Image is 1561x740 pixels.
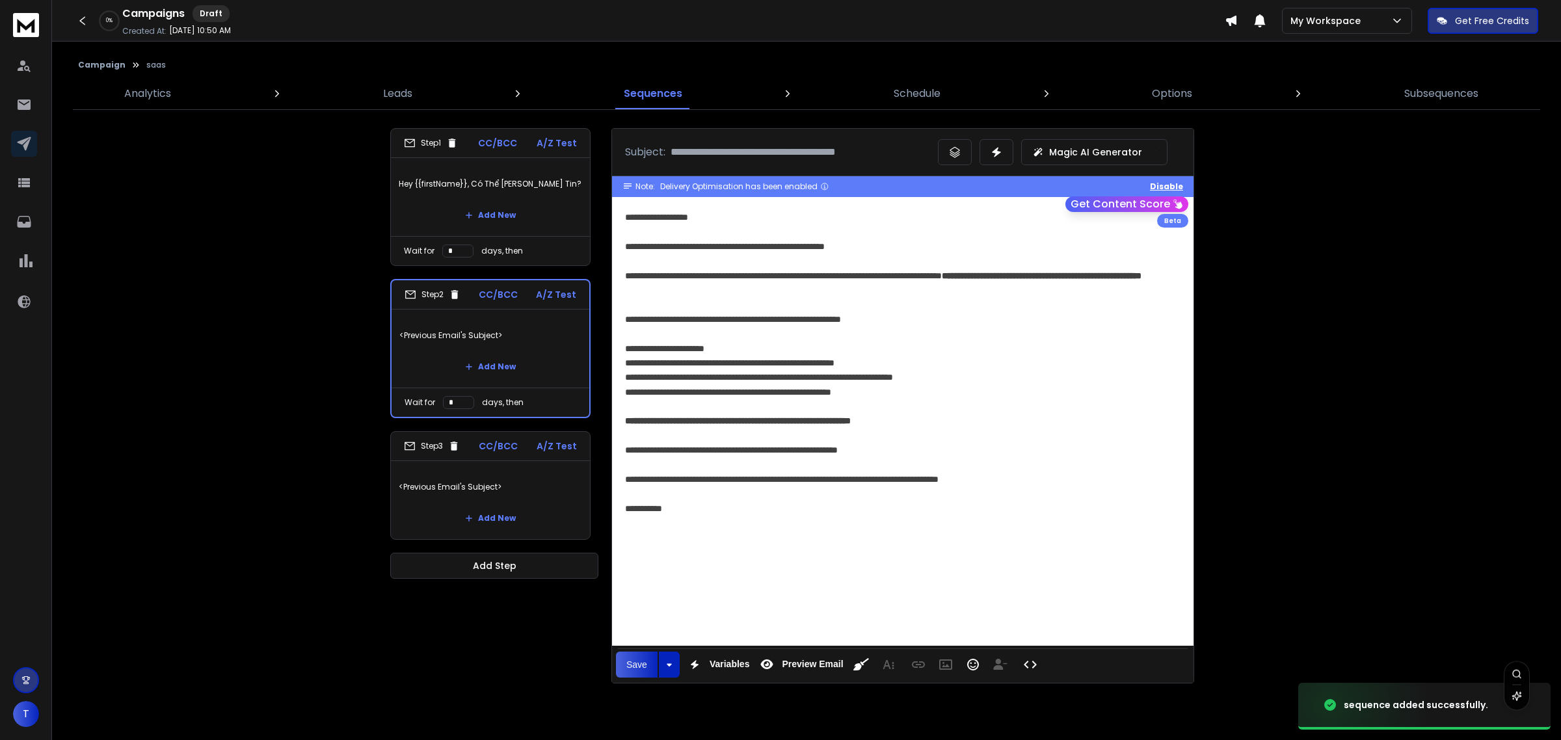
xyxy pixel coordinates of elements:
[1021,139,1167,165] button: Magic AI Generator
[78,60,126,70] button: Campaign
[886,78,948,109] a: Schedule
[146,60,166,70] p: saas
[1018,652,1043,678] button: Code View
[481,246,523,256] p: days, then
[390,128,591,266] li: Step1CC/BCCA/Z TestHey {{firstName}}, Có Thể [PERSON_NAME] Tin?Add NewWait fordays, then
[390,279,591,418] li: Step2CC/BCCA/Z Test<Previous Email's Subject>Add NewWait fordays, then
[390,553,598,579] button: Add Step
[849,652,874,678] button: Clean HTML
[876,652,901,678] button: More Text
[455,202,526,228] button: Add New
[1157,214,1188,228] div: Beta
[1344,698,1488,711] div: sequence added successfully.
[13,701,39,727] button: T
[707,659,753,670] span: Variables
[193,5,230,22] div: Draft
[404,137,458,149] div: Step 1
[479,288,518,301] p: CC/BCC
[124,86,171,101] p: Analytics
[660,181,829,192] div: Delivery Optimisation has been enabled
[906,652,931,678] button: Insert Link (Ctrl+K)
[1049,146,1142,159] p: Magic AI Generator
[1152,86,1192,101] p: Options
[635,181,655,192] span: Note:
[1065,196,1188,212] button: Get Content Score
[390,431,591,540] li: Step3CC/BCCA/Z Test<Previous Email's Subject>Add New
[616,652,658,678] button: Save
[1144,78,1200,109] a: Options
[405,397,435,408] p: Wait for
[616,78,690,109] a: Sequences
[625,144,665,160] p: Subject:
[933,652,958,678] button: Insert Image (Ctrl+P)
[779,659,846,670] span: Preview Email
[682,652,753,678] button: Variables
[894,86,941,101] p: Schedule
[988,652,1013,678] button: Insert Unsubscribe Link
[375,78,420,109] a: Leads
[1150,181,1183,192] button: Disable
[404,440,460,452] div: Step 3
[399,317,581,354] p: <Previous Email's Subject>
[1455,14,1529,27] p: Get Free Credits
[1290,14,1366,27] p: My Workspace
[624,86,682,101] p: Sequences
[754,652,846,678] button: Preview Email
[122,26,167,36] p: Created At:
[116,78,179,109] a: Analytics
[536,288,576,301] p: A/Z Test
[169,25,231,36] p: [DATE] 10:50 AM
[106,17,113,25] p: 0 %
[13,13,39,37] img: logo
[537,440,577,453] p: A/Z Test
[478,137,517,150] p: CC/BCC
[961,652,985,678] button: Emoticons
[383,86,412,101] p: Leads
[537,137,577,150] p: A/Z Test
[455,505,526,531] button: Add New
[482,397,524,408] p: days, then
[455,354,526,380] button: Add New
[1396,78,1486,109] a: Subsequences
[399,166,582,202] p: Hey {{firstName}}, Có Thể [PERSON_NAME] Tin?
[122,6,185,21] h1: Campaigns
[1428,8,1538,34] button: Get Free Credits
[399,469,582,505] p: <Previous Email's Subject>
[404,246,434,256] p: Wait for
[479,440,518,453] p: CC/BCC
[405,289,460,300] div: Step 2
[1404,86,1478,101] p: Subsequences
